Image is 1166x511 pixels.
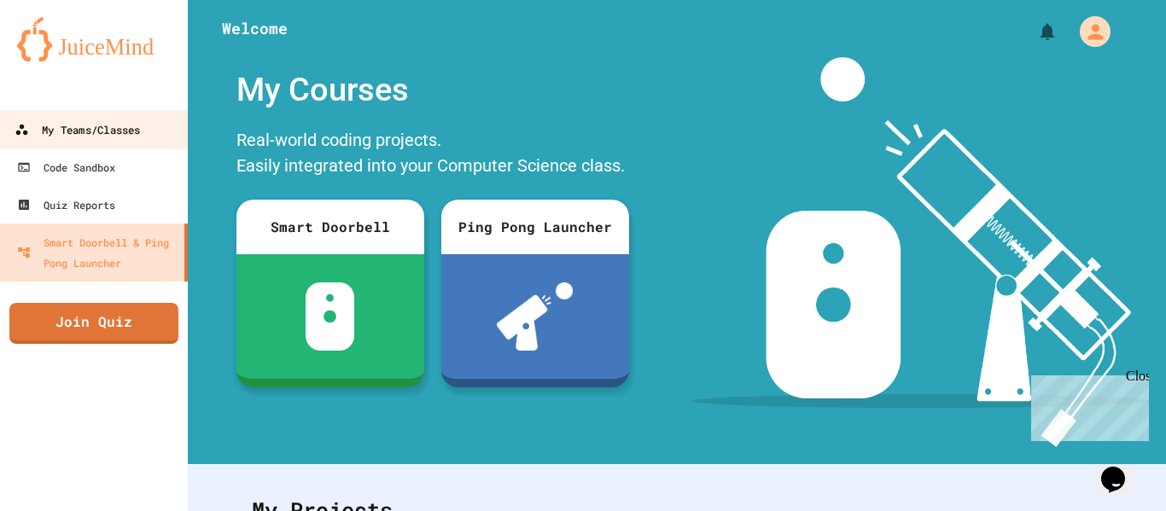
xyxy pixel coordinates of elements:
div: Real-world coding projects. Easily integrated into your Computer Science class. [228,123,638,187]
div: Smart Doorbell & Ping Pong Launcher [17,232,178,273]
div: My Account [1062,12,1115,51]
img: ppl-with-ball.png [497,282,573,351]
a: Join Quiz [9,303,178,344]
iframe: chat widget [1094,443,1149,494]
div: My Courses [228,57,638,123]
div: Smart Doorbell [236,200,424,254]
div: My Notifications [1006,17,1062,46]
img: banner-image-my-projects.png [692,57,1150,447]
img: sdb-white.svg [306,282,354,351]
div: Quiz Reports [17,195,115,215]
img: logo-orange.svg [17,17,171,61]
div: Ping Pong Launcher [441,200,629,254]
div: Chat with us now!Close [7,7,118,108]
iframe: chat widget [1024,369,1149,441]
div: My Teams/Classes [15,119,140,141]
div: Code Sandbox [17,157,115,177]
